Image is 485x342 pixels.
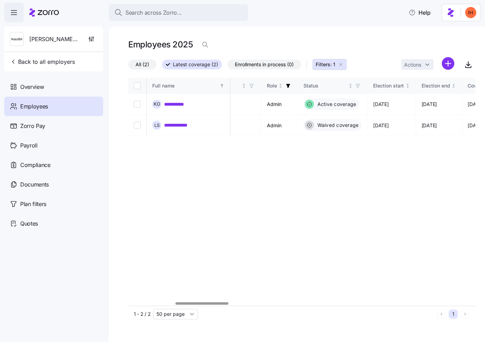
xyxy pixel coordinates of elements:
a: Overview [4,77,103,97]
span: [DATE] [468,101,483,108]
span: L S [154,123,160,128]
span: Employees [20,102,48,111]
div: Not sorted [348,83,353,88]
span: Enrollments in process (0) [235,60,294,69]
span: [DATE] [373,101,388,108]
a: Payroll [4,136,103,155]
input: Select record 1 [134,101,141,108]
img: f3711480c2c985a33e19d88a07d4c111 [465,7,476,18]
span: Back to all employers [10,58,75,66]
div: Sorted ascending [220,83,224,88]
span: Actions [404,62,421,67]
button: 1 [449,310,458,319]
input: Select record 2 [134,122,141,129]
a: Employees [4,97,103,116]
span: All (2) [136,60,149,69]
span: [DATE] [422,101,437,108]
div: Full name [152,82,218,90]
span: Active coverage [315,101,356,108]
a: Plan filters [4,194,103,214]
span: Search across Zorro... [125,8,182,17]
span: Overview [20,83,44,91]
span: Help [409,8,431,17]
button: Search across Zorro... [109,4,248,21]
h1: Employees 2025 [128,39,193,50]
span: Zorro Pay [20,122,45,130]
div: Status [303,82,347,90]
th: RoleNot sorted [261,78,298,94]
a: Zorro Pay [4,116,103,136]
div: Not sorted [241,83,246,88]
div: Not sorted [405,83,410,88]
button: Filters: 1 [313,59,347,70]
th: StatusNot sorted [298,78,368,94]
div: Not sorted [278,83,283,88]
span: Filters: 1 [316,61,335,68]
a: Compliance [4,155,103,175]
button: Back to all employers [7,55,78,69]
th: Election startNot sorted [368,78,416,94]
a: Quotes [4,214,103,233]
td: Admin [261,94,298,115]
span: Payroll [20,141,38,150]
a: Documents [4,175,103,194]
button: Help [403,6,436,20]
div: Election end [422,82,450,90]
div: Election start [373,82,404,90]
button: Actions [401,59,433,70]
span: Documents [20,180,49,189]
div: Not sorted [451,83,456,88]
span: 1 - 2 / 2 [134,311,151,318]
td: Admin [261,115,298,136]
span: [DATE] [422,122,437,129]
button: Previous page [437,310,446,319]
img: Employer logo [10,32,23,46]
th: Full nameSorted ascending [147,78,230,94]
span: Plan filters [20,200,46,208]
svg: add icon [442,57,454,70]
span: Quotes [20,219,38,228]
span: Latest coverage (2) [173,60,218,69]
div: Role [267,82,277,90]
input: Select all records [134,82,141,89]
span: [DATE] [468,122,483,129]
span: [PERSON_NAME] and [PERSON_NAME]'s Furniture [29,35,79,44]
th: Election endNot sorted [416,78,462,94]
span: K O [154,102,160,106]
button: Next page [461,310,470,319]
span: Waived coverage [315,122,359,129]
span: Compliance [20,161,51,169]
span: [DATE] [373,122,388,129]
